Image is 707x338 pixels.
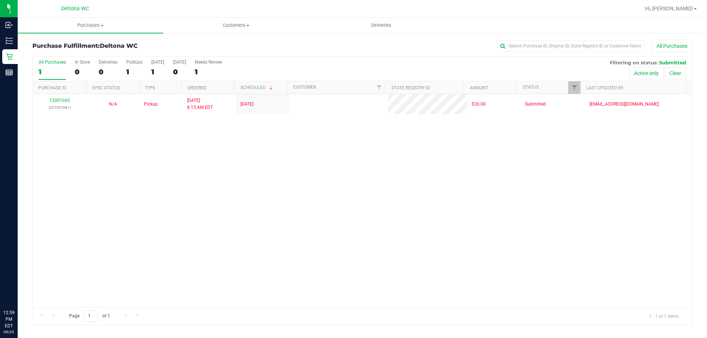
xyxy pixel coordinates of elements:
[18,22,163,29] span: Purchases
[99,68,117,76] div: 0
[568,81,580,94] a: Filter
[32,43,252,49] h3: Purchase Fulfillment:
[18,18,163,33] a: Purchases
[145,85,155,90] a: Type
[6,69,13,76] inline-svg: Reports
[195,68,222,76] div: 1
[187,85,207,90] a: Ordered
[163,18,309,33] a: Customers
[173,60,186,65] div: [DATE]
[61,6,89,12] span: Deltona WC
[151,68,164,76] div: 1
[590,101,659,108] span: [EMAIL_ADDRESS][DOMAIN_NAME]
[6,21,13,29] inline-svg: Inbound
[6,53,13,60] inline-svg: Retail
[645,6,693,11] span: Hi, [PERSON_NAME]!
[63,310,116,322] span: Page of 1
[84,310,98,322] input: 1
[240,85,274,90] a: Scheduled
[610,60,658,65] span: Filtering on status:
[151,60,164,65] div: [DATE]
[586,85,623,90] a: Last Updated By
[38,85,66,90] a: Purchase ID
[3,309,14,329] p: 12:59 PM EDT
[109,101,117,108] button: N/A
[22,278,31,287] iframe: Resource center unread badge
[92,85,120,90] a: Sync Status
[6,37,13,45] inline-svg: Inventory
[373,81,385,94] a: Filter
[37,104,82,111] p: (327537981)
[472,101,486,108] span: $36.00
[195,60,222,65] div: Needs Review
[126,68,143,76] div: 1
[39,60,66,65] div: All Purchases
[652,40,692,52] button: All Purchases
[629,67,664,79] button: Active only
[99,60,117,65] div: Deliveries
[173,68,186,76] div: 0
[309,18,454,33] a: Deliveries
[293,85,316,90] a: Customer
[75,60,90,65] div: In Store
[109,102,117,107] span: Not Applicable
[525,101,546,108] span: Submitted
[7,279,29,301] iframe: Resource center
[187,97,213,111] span: [DATE] 8:15 AM EDT
[39,68,66,76] div: 1
[665,67,686,79] button: Clear
[100,42,138,49] span: Deltona WC
[523,85,539,90] a: Status
[3,329,14,335] p: 09/25
[643,310,685,321] span: 1 - 1 of 1 items
[144,101,158,108] span: Pickup
[659,60,686,65] span: Submitted
[470,85,488,90] a: Amount
[49,98,70,103] a: 12001660
[163,22,308,29] span: Customers
[391,85,430,90] a: State Registry ID
[75,68,90,76] div: 0
[497,40,644,51] input: Search Purchase ID, Original ID, State Registry ID or Customer Name...
[126,60,143,65] div: PickUps
[240,101,253,108] span: [DATE]
[361,22,401,29] span: Deliveries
